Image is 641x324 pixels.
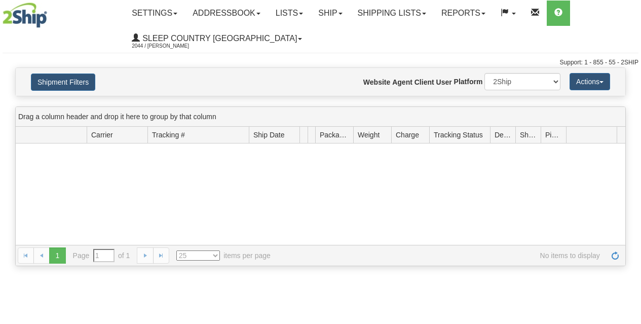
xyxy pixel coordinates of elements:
span: Weight [358,130,380,140]
a: Reports [434,1,493,26]
a: Addressbook [185,1,268,26]
label: User [436,77,452,87]
button: Shipment Filters [31,74,95,91]
span: Pickup Status [545,130,562,140]
a: Lists [268,1,311,26]
span: Tracking # [152,130,185,140]
div: grid grouping header [16,107,625,127]
button: Actions [570,73,610,90]
a: Ship [311,1,350,26]
span: Tracking Status [434,130,483,140]
a: Settings [124,1,185,26]
span: No items to display [285,250,600,261]
label: Agent [392,77,412,87]
label: Platform [454,77,483,87]
a: Sleep Country [GEOGRAPHIC_DATA] 2044 / [PERSON_NAME] [124,26,310,51]
span: Carrier [91,130,113,140]
img: logo2044.jpg [3,3,47,28]
a: Shipping lists [350,1,434,26]
span: Shipment Issues [520,130,537,140]
span: Charge [396,130,419,140]
span: Delivery Status [495,130,511,140]
a: Refresh [607,247,623,264]
span: Ship Date [253,130,284,140]
div: Support: 1 - 855 - 55 - 2SHIP [3,58,638,67]
span: Packages [320,130,349,140]
span: Page of 1 [73,249,130,262]
label: Client [414,77,434,87]
label: Website [363,77,390,87]
span: Sleep Country [GEOGRAPHIC_DATA] [140,34,297,43]
span: 1 [49,247,65,264]
span: items per page [176,250,271,261]
span: 2044 / [PERSON_NAME] [132,41,208,51]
